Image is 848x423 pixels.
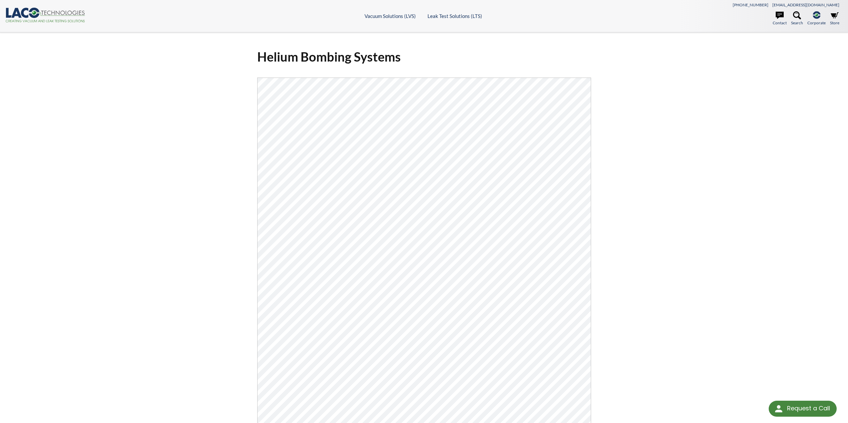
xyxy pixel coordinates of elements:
[769,401,837,417] div: Request a Call
[830,11,839,26] a: Store
[807,20,826,26] span: Corporate
[791,11,803,26] a: Search
[773,403,784,414] img: round button
[787,401,830,416] div: Request a Call
[257,49,591,65] h1: Helium Bombing Systems
[365,13,416,19] a: Vacuum Solutions (LVS)
[773,11,787,26] a: Contact
[733,2,768,7] a: [PHONE_NUMBER]
[427,13,482,19] a: Leak Test Solutions (LTS)
[772,2,839,7] a: [EMAIL_ADDRESS][DOMAIN_NAME]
